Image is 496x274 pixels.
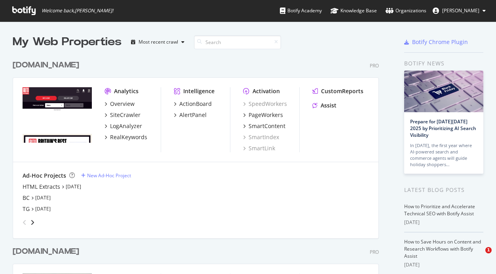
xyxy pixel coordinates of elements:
div: CustomReports [321,87,363,95]
div: angle-right [30,218,35,226]
div: angle-left [19,216,30,229]
div: Botify Academy [280,7,322,15]
a: BC [23,194,30,202]
a: SpeedWorkers [243,100,287,108]
div: SiteCrawler [110,111,141,119]
div: Ad-Hoc Projects [23,172,66,180]
a: HTML Extracts [23,183,60,191]
div: In [DATE], the first year where AI-powered search and commerce agents will guide holiday shoppers… [410,142,477,168]
a: Botify Chrome Plugin [404,38,468,46]
div: [DOMAIN_NAME] [13,59,79,71]
span: Welcome back, [PERSON_NAME] ! [42,8,113,14]
div: Botify news [404,59,483,68]
a: LogAnalyzer [105,122,142,130]
div: New Ad-Hoc Project [87,172,131,179]
div: Latest Blog Posts [404,186,483,194]
div: AlertPanel [179,111,207,119]
a: SmartIndex [243,133,279,141]
div: Organizations [386,7,426,15]
a: [DATE] [35,194,51,201]
iframe: Intercom live chat [469,247,488,266]
a: Overview [105,100,135,108]
div: Botify Chrome Plugin [412,38,468,46]
div: Activation [253,87,280,95]
a: [DOMAIN_NAME] [13,246,82,257]
a: Assist [312,102,336,109]
a: How to Save Hours on Content and Research Workflows with Botify Assist [404,238,481,259]
input: Search [194,35,281,49]
a: SmartContent [243,122,285,130]
a: ActionBoard [174,100,212,108]
div: Knowledge Base [331,7,377,15]
a: Prepare for [DATE][DATE] 2025 by Prioritizing AI Search Visibility [410,118,476,138]
div: Most recent crawl [139,40,178,44]
div: Pro [370,249,379,255]
div: ActionBoard [179,100,212,108]
div: Overview [110,100,135,108]
div: My Web Properties [13,34,122,50]
div: [DATE] [404,219,483,226]
div: Analytics [114,87,139,95]
a: SmartLink [243,144,275,152]
a: AlertPanel [174,111,207,119]
div: SmartContent [249,122,285,130]
a: [DATE] [35,205,51,212]
a: CustomReports [312,87,363,95]
a: [DATE] [66,183,81,190]
a: SiteCrawler [105,111,141,119]
button: [PERSON_NAME] [426,4,492,17]
div: [DOMAIN_NAME] [13,246,79,257]
div: PageWorkers [249,111,283,119]
a: RealKeywords [105,133,147,141]
a: TG [23,205,30,213]
div: Pro [370,62,379,69]
span: 1 [485,247,492,253]
a: How to Prioritize and Accelerate Technical SEO with Botify Assist [404,203,475,217]
img: Prepare for Black Friday 2025 by Prioritizing AI Search Visibility [404,71,483,112]
a: New Ad-Hoc Project [81,172,131,179]
a: [DOMAIN_NAME] [13,59,82,71]
div: [DATE] [404,261,483,268]
a: PageWorkers [243,111,283,119]
div: Intelligence [183,87,215,95]
div: LogAnalyzer [110,122,142,130]
img: www.autoexpress.co.uk [23,87,92,143]
div: Assist [321,102,336,109]
span: Juan Vargas [442,7,479,14]
div: RealKeywords [110,133,147,141]
button: Most recent crawl [128,36,188,48]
